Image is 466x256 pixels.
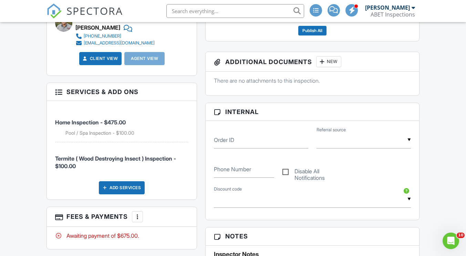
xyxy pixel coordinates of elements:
[317,127,346,133] label: Referral source
[282,168,342,177] label: Disable All Notifications
[66,3,123,18] span: SPECTORA
[47,83,197,101] h3: Services & Add ons
[206,52,419,72] h3: Additional Documents
[46,9,123,24] a: SPECTORA
[214,161,274,178] input: Phone Number
[371,11,415,18] div: ABET Inspections
[65,130,188,136] li: Add on: Pool / Spa Inspection
[84,33,121,39] div: [PHONE_NUMBER]
[46,3,62,19] img: The Best Home Inspection Software - Spectora
[75,33,155,40] a: [PHONE_NUMBER]
[55,232,188,239] div: Awaiting payment of $675.00.
[55,142,188,176] li: Service: Termite ( Wood Destroying Insect ) Inspection
[82,55,118,62] a: Client View
[55,155,176,170] span: Termite ( Wood Destroying Insect ) Inspection - $100.00
[84,40,155,46] div: [EMAIL_ADDRESS][DOMAIN_NAME]
[214,165,251,173] label: Phone Number
[55,106,188,142] li: Service: Home Inspection
[316,56,341,67] div: New
[166,4,304,18] input: Search everything...
[47,207,197,227] h3: Fees & Payments
[443,233,459,249] iframe: Intercom live chat
[206,103,419,121] h3: Internal
[206,227,419,245] h3: Notes
[214,77,411,84] p: There are no attachments to this inspection.
[214,186,242,192] label: Discount code
[75,22,120,33] div: [PERSON_NAME]
[99,181,145,194] div: Add Services
[55,119,126,126] span: Home Inspection - $475.00
[457,233,465,238] span: 10
[214,136,234,144] label: Order ID
[365,4,410,11] div: [PERSON_NAME]
[75,40,155,47] a: [EMAIL_ADDRESS][DOMAIN_NAME]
